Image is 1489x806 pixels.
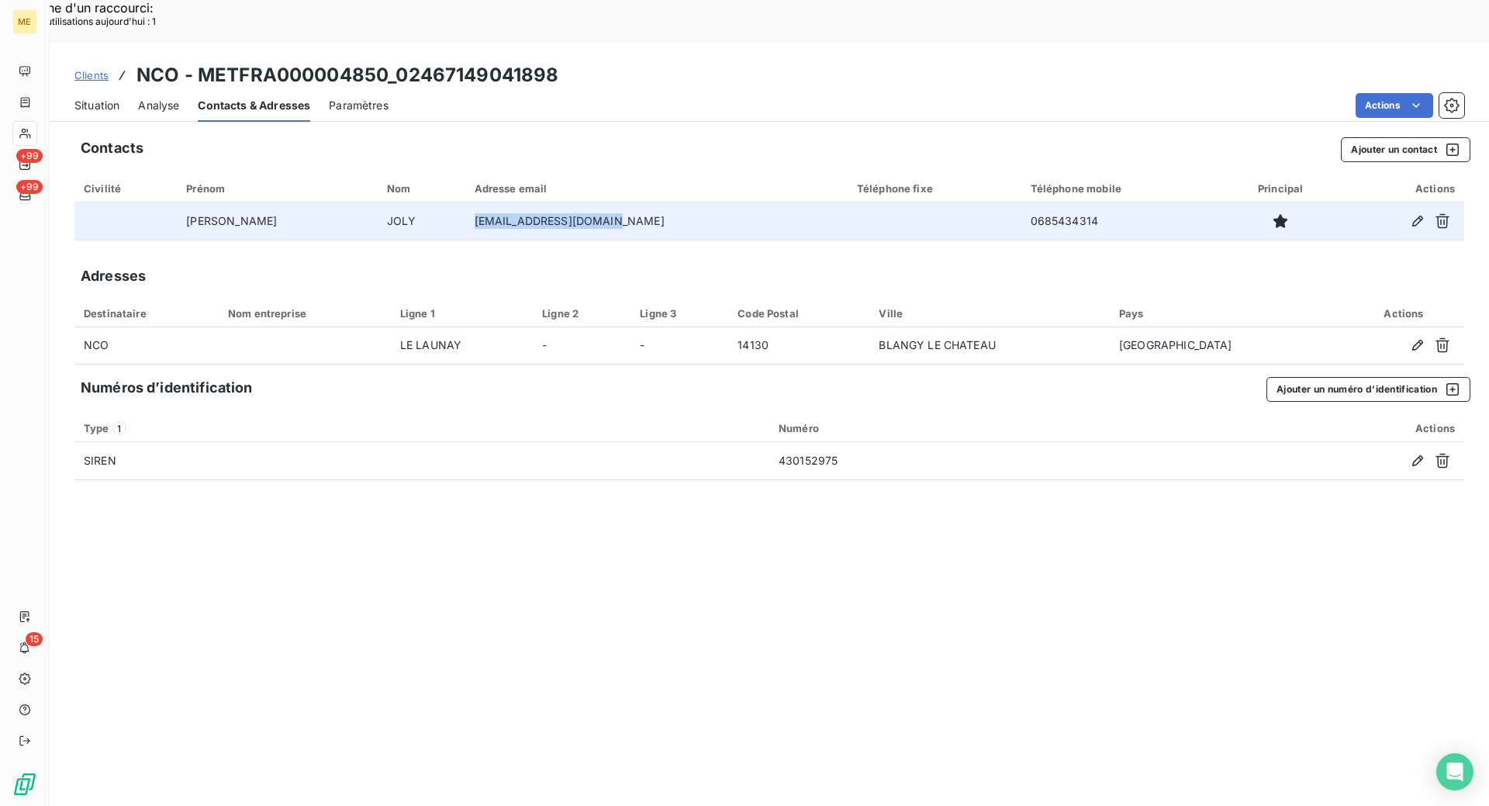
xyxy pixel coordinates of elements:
[84,307,209,320] div: Destinataire
[81,265,146,287] h5: Adresses
[74,442,769,479] td: SIREN
[779,422,1130,434] div: Numéro
[738,307,860,320] div: Code Postal
[74,67,109,83] a: Clients
[869,327,1110,365] td: BLANGY LE CHATEAU
[378,202,465,240] td: JOLY
[1436,753,1473,790] div: Open Intercom Messenger
[177,202,377,240] td: [PERSON_NAME]
[1353,307,1455,320] div: Actions
[630,327,728,365] td: -
[465,202,848,240] td: [EMAIL_ADDRESS][DOMAIN_NAME]
[16,149,43,163] span: +99
[26,632,43,646] span: 15
[391,327,533,365] td: LE LAUNAY
[640,307,719,320] div: Ligne 3
[198,98,310,113] span: Contacts & Adresses
[136,61,558,89] h3: NCO - METFRA000004850_02467149041898
[329,98,389,113] span: Paramètres
[16,180,43,194] span: +99
[1349,182,1455,195] div: Actions
[1031,182,1213,195] div: Téléphone mobile
[533,327,630,365] td: -
[12,772,37,797] img: Logo LeanPay
[387,182,456,195] div: Nom
[1341,137,1470,162] button: Ajouter un contact
[542,307,621,320] div: Ligne 2
[186,182,368,195] div: Prénom
[112,421,126,435] span: 1
[728,327,869,365] td: 14130
[857,182,1012,195] div: Téléphone fixe
[1356,93,1433,118] button: Actions
[1110,327,1343,365] td: [GEOGRAPHIC_DATA]
[74,69,109,81] span: Clients
[84,421,760,435] div: Type
[1232,182,1330,195] div: Principal
[74,98,119,113] span: Situation
[228,307,382,320] div: Nom entreprise
[84,182,168,195] div: Civilité
[879,307,1100,320] div: Ville
[81,137,143,159] h5: Contacts
[1021,202,1222,240] td: 0685434314
[138,98,179,113] span: Analyse
[769,442,1139,479] td: 430152975
[81,377,253,399] h5: Numéros d’identification
[74,327,219,365] td: NCO
[475,182,838,195] div: Adresse email
[1266,377,1470,402] button: Ajouter un numéro d’identification
[1149,422,1455,434] div: Actions
[1119,307,1334,320] div: Pays
[400,307,523,320] div: Ligne 1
